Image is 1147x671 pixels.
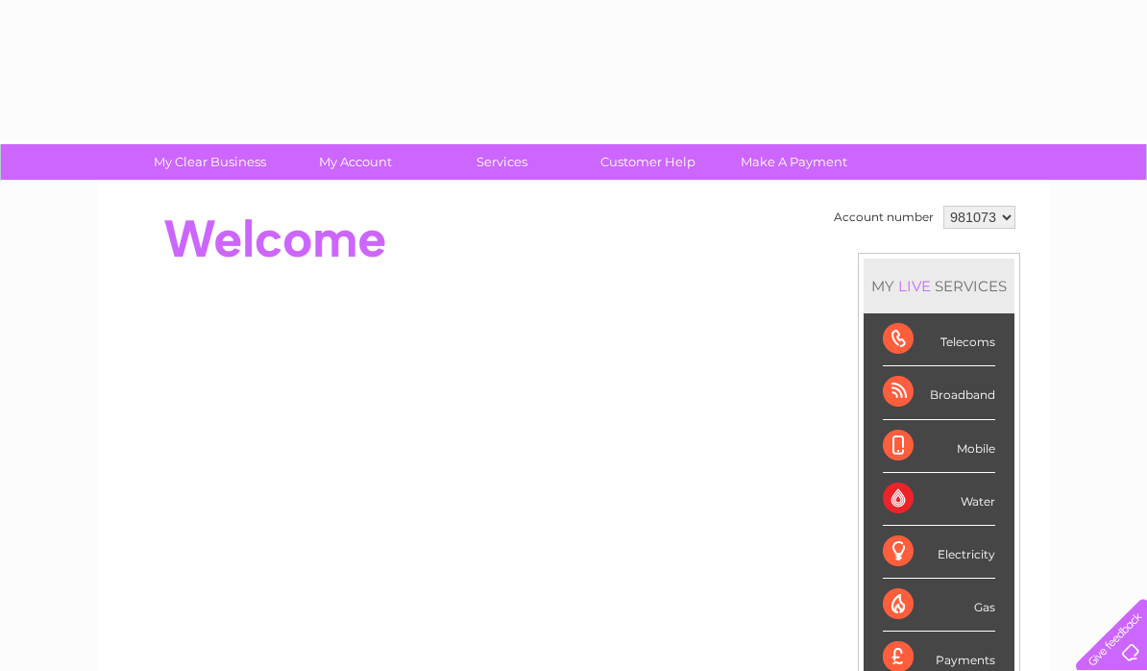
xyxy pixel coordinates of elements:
a: My Account [277,144,435,180]
div: Broadband [883,366,995,419]
div: Telecoms [883,313,995,366]
div: Mobile [883,420,995,473]
a: Customer Help [569,144,727,180]
td: Account number [829,201,939,234]
a: Services [423,144,581,180]
a: Make A Payment [715,144,873,180]
div: Water [883,473,995,526]
div: LIVE [894,277,935,295]
div: Electricity [883,526,995,579]
div: MY SERVICES [864,259,1014,313]
a: My Clear Business [131,144,289,180]
div: Gas [883,579,995,632]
